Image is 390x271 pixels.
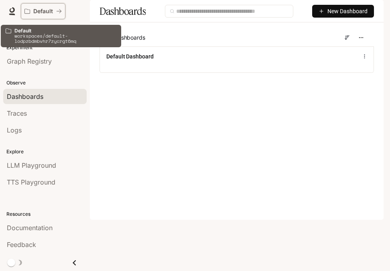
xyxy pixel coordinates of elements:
[14,28,116,33] p: Default
[106,34,145,42] span: All Dashboards
[327,7,368,16] span: New Dashboard
[100,3,146,19] h1: Dashboards
[106,52,154,60] a: Default Dashboard
[21,3,65,19] button: All workspaces
[33,8,53,15] p: Default
[14,33,116,44] p: workspaces/default-lodpzbdmbvhr7zycrgt6mq
[312,5,374,18] button: New Dashboard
